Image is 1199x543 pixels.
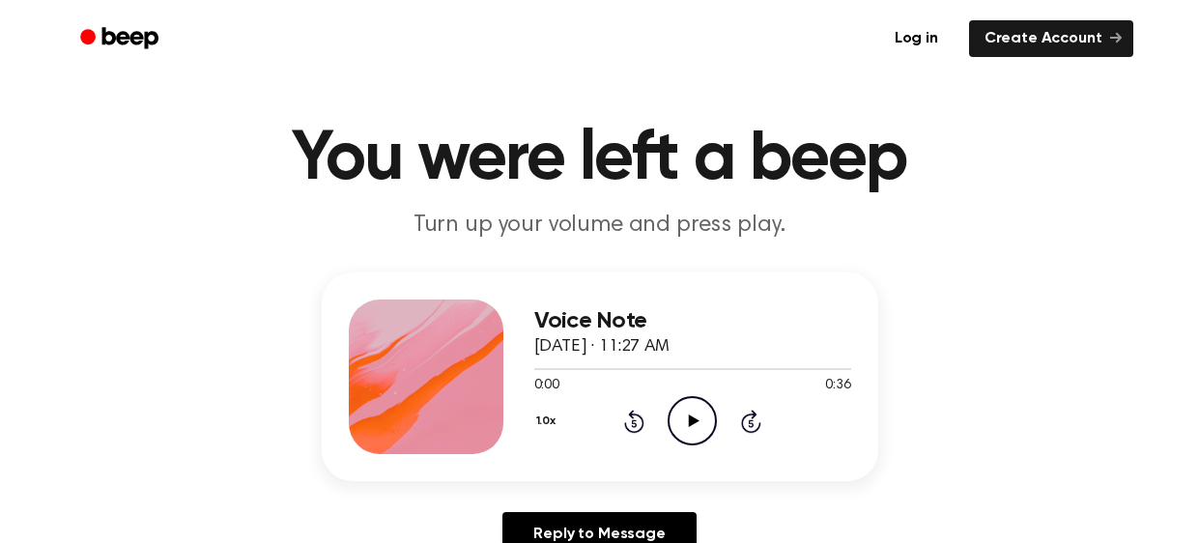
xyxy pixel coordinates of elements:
button: 1.0x [534,405,563,438]
p: Turn up your volume and press play. [229,210,971,242]
span: 0:00 [534,376,559,396]
span: [DATE] · 11:27 AM [534,338,670,356]
span: 0:36 [825,376,850,396]
h1: You were left a beep [105,125,1095,194]
a: Beep [67,20,176,58]
a: Log in [875,16,957,61]
h3: Voice Note [534,308,851,334]
a: Create Account [969,20,1133,57]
